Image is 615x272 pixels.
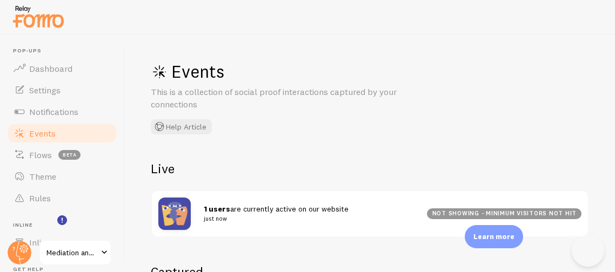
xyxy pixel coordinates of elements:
img: fomo-relay-logo-orange.svg [11,3,65,30]
a: Notifications [6,101,118,123]
svg: <p>Watch New Feature Tutorials!</p> [57,215,67,225]
span: Dashboard [29,63,72,74]
span: are currently active on our website [204,204,414,224]
iframe: Help Scout Beacon - Open [572,234,604,267]
span: Inline [13,222,118,229]
span: Rules [29,193,51,203]
span: Notifications [29,106,78,117]
a: Flows beta [6,144,118,166]
small: just now [204,214,414,223]
span: Flows [29,149,52,160]
a: Theme [6,166,118,187]
button: Help Article [151,119,212,134]
div: not showing - minimum visitors not hit [427,208,581,219]
a: Inline [6,232,118,253]
strong: 1 users [204,204,230,214]
a: Dashboard [6,58,118,79]
a: Rules [6,187,118,209]
p: Learn more [473,232,514,242]
span: Pop-ups [13,47,118,55]
div: Learn more [465,225,523,248]
p: This is a collection of social proof interactions captured by your connections [151,86,410,111]
h1: Events [151,60,475,83]
span: Mediation and Arbitration Offices of [PERSON_NAME], LLC [46,246,98,259]
span: Theme [29,171,56,182]
h2: Live [151,160,589,177]
a: Events [6,123,118,144]
span: beta [58,150,81,160]
span: Inline [29,237,50,248]
a: Settings [6,79,118,101]
span: Events [29,128,56,139]
a: Mediation and Arbitration Offices of [PERSON_NAME], LLC [39,240,112,266]
span: Settings [29,85,61,96]
img: pageviews.png [158,198,191,230]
